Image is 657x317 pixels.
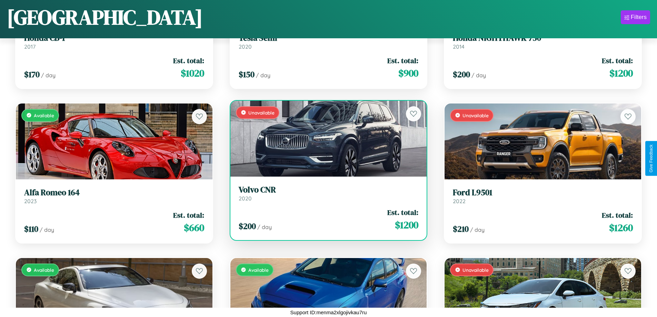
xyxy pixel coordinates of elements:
[239,220,256,232] span: $ 200
[462,112,489,118] span: Unavailable
[257,224,272,230] span: / day
[602,210,633,220] span: Est. total:
[34,112,54,118] span: Available
[239,33,419,50] a: Tesla Semi2020
[453,223,469,235] span: $ 210
[631,14,647,21] div: Filters
[453,188,633,198] h3: Ford L9501
[453,69,470,80] span: $ 200
[395,218,418,232] span: $ 1200
[239,69,255,80] span: $ 150
[453,198,466,205] span: 2022
[290,308,367,317] p: Support ID: menma2xlgojivkau7ru
[387,56,418,66] span: Est. total:
[248,267,269,273] span: Available
[24,188,204,205] a: Alfa Romeo 1642023
[173,56,204,66] span: Est. total:
[453,43,465,50] span: 2014
[24,43,36,50] span: 2017
[24,33,204,43] h3: Honda CB-1
[34,267,54,273] span: Available
[453,33,633,50] a: Honda NIGHTHAWK 7502014
[239,33,419,43] h3: Tesla Semi
[184,221,204,235] span: $ 660
[453,188,633,205] a: Ford L95012022
[239,185,419,202] a: Volvo CNR2020
[41,72,56,79] span: / day
[256,72,270,79] span: / day
[609,221,633,235] span: $ 1260
[621,10,650,24] button: Filters
[248,110,275,116] span: Unavailable
[24,188,204,198] h3: Alfa Romeo 164
[24,223,38,235] span: $ 110
[649,145,654,172] div: Give Feedback
[40,226,54,233] span: / day
[173,210,204,220] span: Est. total:
[239,195,252,202] span: 2020
[24,33,204,50] a: Honda CB-12017
[471,72,486,79] span: / day
[7,3,203,31] h1: [GEOGRAPHIC_DATA]
[24,198,37,205] span: 2023
[470,226,485,233] span: / day
[602,56,633,66] span: Est. total:
[387,207,418,217] span: Est. total:
[239,43,252,50] span: 2020
[398,66,418,80] span: $ 900
[609,66,633,80] span: $ 1200
[462,267,489,273] span: Unavailable
[24,69,40,80] span: $ 170
[453,33,633,43] h3: Honda NIGHTHAWK 750
[239,185,419,195] h3: Volvo CNR
[181,66,204,80] span: $ 1020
